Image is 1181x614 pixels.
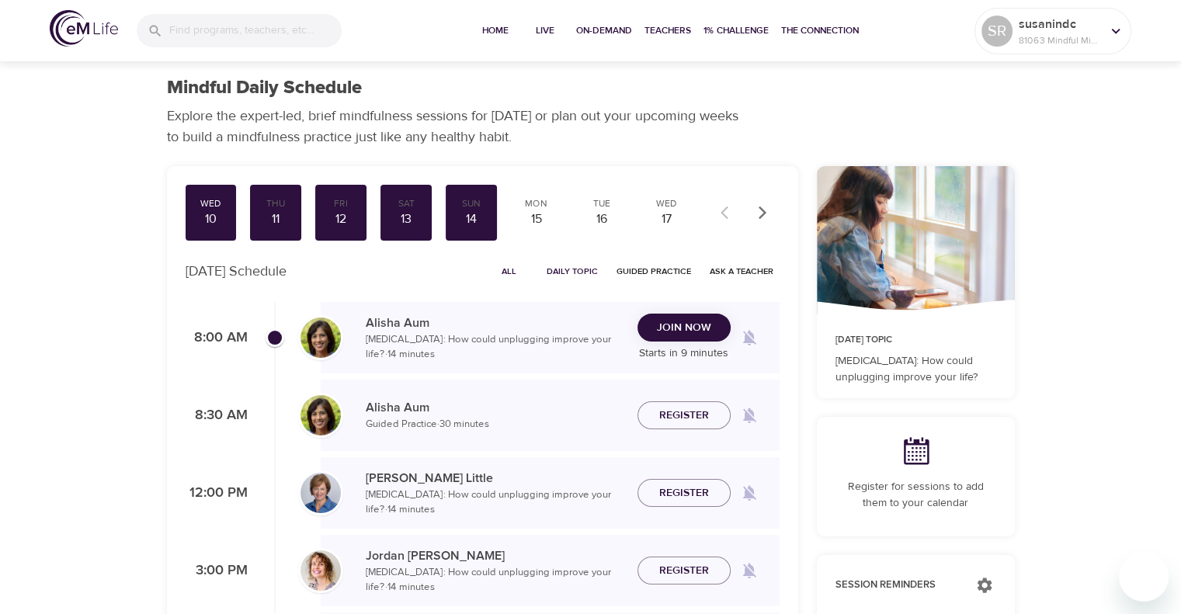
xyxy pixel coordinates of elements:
[169,14,342,47] input: Find programs, teachers, etc...
[452,210,491,228] div: 14
[637,479,731,508] button: Register
[582,210,621,228] div: 16
[576,23,632,39] span: On-Demand
[366,487,625,518] p: [MEDICAL_DATA]: How could unplugging improve your life? · 14 minutes
[1119,552,1169,602] iframe: Button to launch messaging window
[710,264,773,279] span: Ask a Teacher
[387,210,426,228] div: 13
[835,479,996,512] p: Register for sessions to add them to your calendar
[517,197,556,210] div: Mon
[981,16,1013,47] div: SR
[167,77,362,99] h1: Mindful Daily Schedule
[485,259,534,283] button: All
[192,210,231,228] div: 10
[256,197,295,210] div: Thu
[617,264,691,279] span: Guided Practice
[186,328,248,349] p: 8:00 AM
[477,23,514,39] span: Home
[637,314,731,342] button: Join Now
[835,333,996,347] p: [DATE] Topic
[256,210,295,228] div: 11
[637,557,731,585] button: Register
[659,561,709,581] span: Register
[300,395,341,435] img: Alisha%20Aum%208-9-21.jpg
[50,10,118,47] img: logo
[1019,15,1101,33] p: susanindc
[731,552,768,589] span: Remind me when a class goes live every Wednesday at 3:00 PM
[644,23,691,39] span: Teachers
[731,397,768,434] span: Remind me when a class goes live every Wednesday at 8:30 AM
[1019,33,1101,47] p: 81063 Mindful Minutes
[321,197,360,210] div: Fri
[366,469,625,487] p: [PERSON_NAME] Little
[300,317,341,358] img: Alisha%20Aum%208-9-21.jpg
[526,23,564,39] span: Live
[186,560,248,581] p: 3:00 PM
[637,401,731,430] button: Register
[186,261,287,282] p: [DATE] Schedule
[781,23,859,39] span: The Connection
[366,398,625,417] p: Alisha Aum
[637,345,731,362] p: Starts in 9 minutes
[731,474,768,512] span: Remind me when a class goes live every Wednesday at 12:00 PM
[300,550,341,591] img: Jordan-Whitehead.jpg
[491,264,528,279] span: All
[610,259,697,283] button: Guided Practice
[186,483,248,504] p: 12:00 PM
[366,314,625,332] p: Alisha Aum
[703,259,780,283] button: Ask a Teacher
[703,23,769,39] span: 1% Challenge
[452,197,491,210] div: Sun
[366,332,625,363] p: [MEDICAL_DATA]: How could unplugging improve your life? · 14 minutes
[186,405,248,426] p: 8:30 AM
[321,210,360,228] div: 12
[648,197,686,210] div: Wed
[657,318,711,338] span: Join Now
[387,197,426,210] div: Sat
[192,197,231,210] div: Wed
[731,319,768,356] span: Remind me when a class goes live every Wednesday at 8:00 AM
[366,565,625,595] p: [MEDICAL_DATA]: How could unplugging improve your life? · 14 minutes
[648,210,686,228] div: 17
[659,406,709,425] span: Register
[517,210,556,228] div: 15
[167,106,749,147] p: Explore the expert-led, brief mindfulness sessions for [DATE] or plan out your upcoming weeks to ...
[300,473,341,513] img: Kerry_Little_Headshot_min.jpg
[540,259,604,283] button: Daily Topic
[366,546,625,565] p: Jordan [PERSON_NAME]
[835,353,996,386] p: [MEDICAL_DATA]: How could unplugging improve your life?
[366,417,625,432] p: Guided Practice · 30 minutes
[582,197,621,210] div: Tue
[547,264,598,279] span: Daily Topic
[659,484,709,503] span: Register
[835,578,960,593] p: Session Reminders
